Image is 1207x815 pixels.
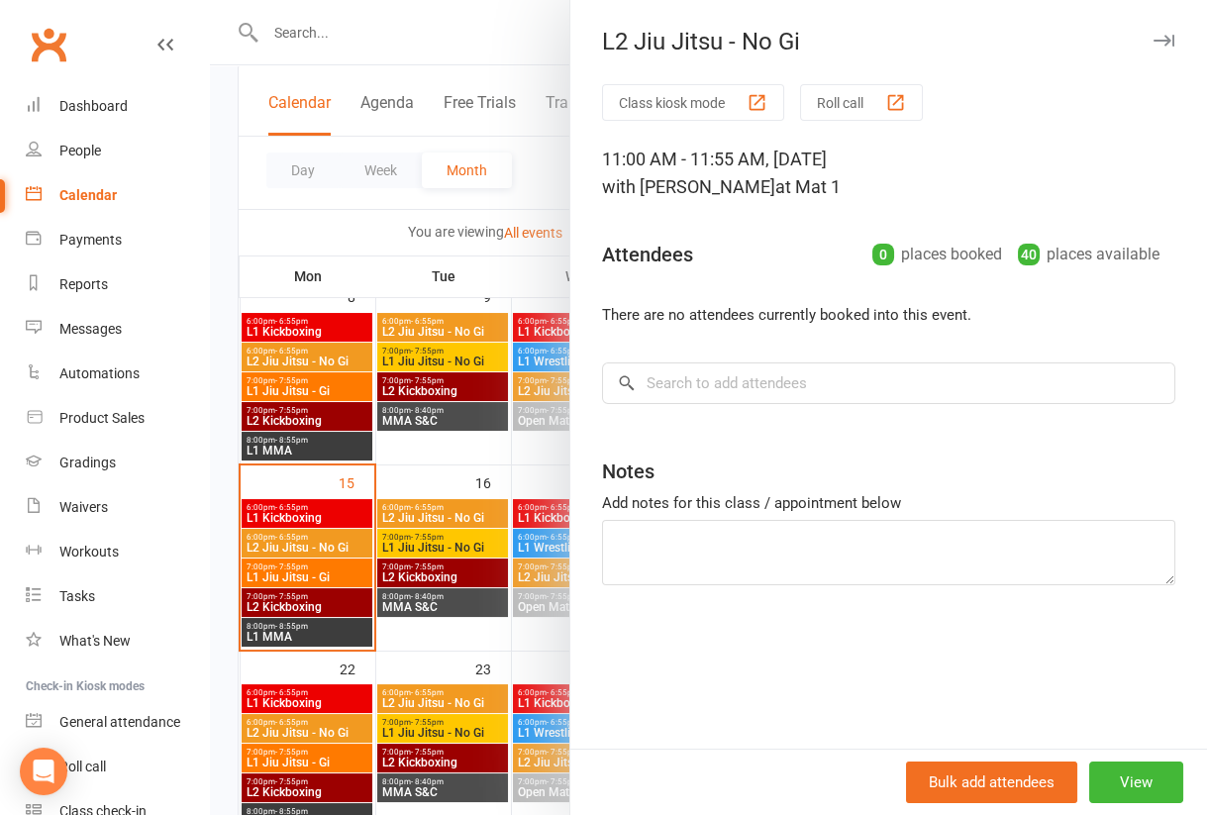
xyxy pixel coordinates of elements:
div: General attendance [59,714,180,730]
div: Calendar [59,187,117,203]
div: People [59,143,101,158]
a: General attendance kiosk mode [26,700,209,745]
div: 40 [1018,244,1040,265]
button: Bulk add attendees [906,762,1077,803]
div: Add notes for this class / appointment below [602,491,1175,515]
a: Workouts [26,530,209,574]
a: Roll call [26,745,209,789]
div: What's New [59,633,131,649]
span: with [PERSON_NAME] [602,176,775,197]
button: Roll call [800,84,923,121]
div: 11:00 AM - 11:55 AM, [DATE] [602,146,1175,201]
li: There are no attendees currently booked into this event. [602,303,1175,327]
div: Waivers [59,499,108,515]
div: places booked [872,241,1002,268]
div: places available [1018,241,1159,268]
a: Product Sales [26,396,209,441]
div: 0 [872,244,894,265]
a: What's New [26,619,209,663]
a: Payments [26,218,209,262]
a: Waivers [26,485,209,530]
a: Dashboard [26,84,209,129]
a: Messages [26,307,209,352]
button: View [1089,762,1183,803]
div: Notes [602,458,654,485]
div: Gradings [59,455,116,470]
div: Dashboard [59,98,128,114]
a: Clubworx [24,20,73,69]
div: Automations [59,365,140,381]
div: Messages [59,321,122,337]
div: L2 Jiu Jitsu - No Gi [570,28,1207,55]
input: Search to add attendees [602,362,1175,404]
div: Roll call [59,759,106,774]
a: Gradings [26,441,209,485]
a: Tasks [26,574,209,619]
div: Payments [59,232,122,248]
div: Reports [59,276,108,292]
div: Tasks [59,588,95,604]
a: People [26,129,209,173]
span: at Mat 1 [775,176,841,197]
button: Class kiosk mode [602,84,784,121]
div: Workouts [59,544,119,560]
div: Attendees [602,241,693,268]
div: Product Sales [59,410,145,426]
div: Open Intercom Messenger [20,748,67,795]
a: Calendar [26,173,209,218]
a: Reports [26,262,209,307]
a: Automations [26,352,209,396]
